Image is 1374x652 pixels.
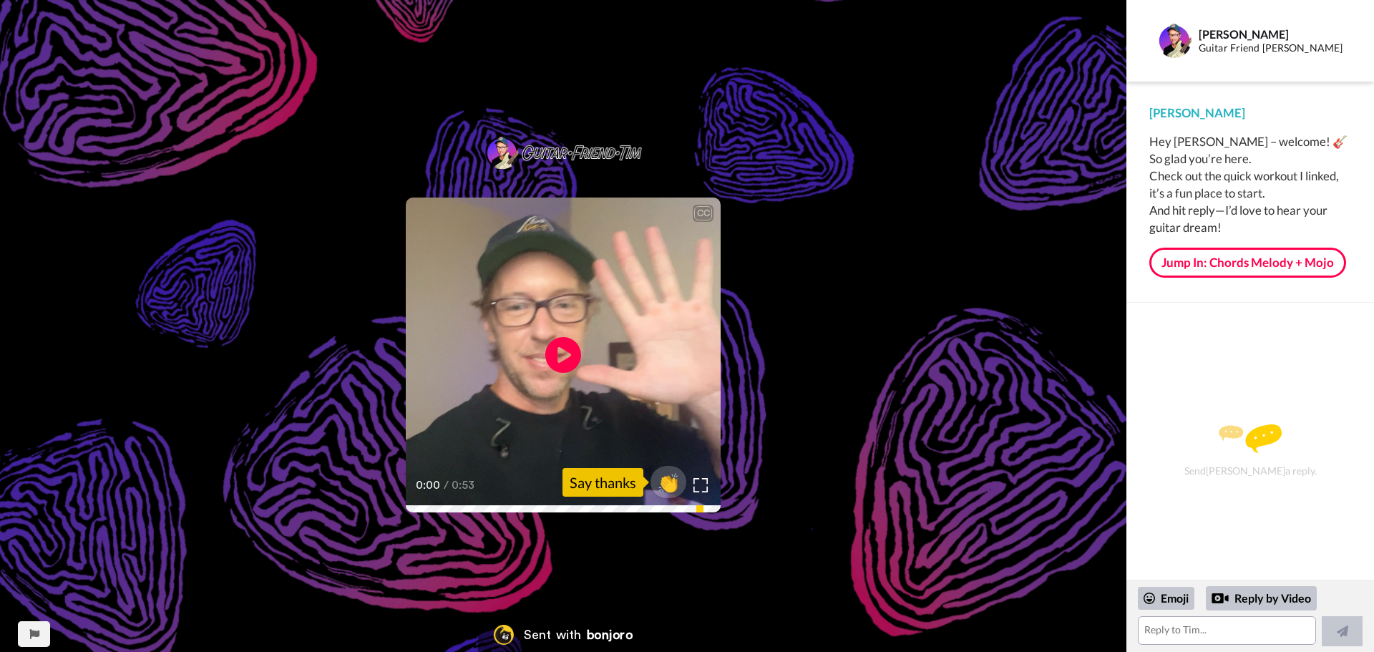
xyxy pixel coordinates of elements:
[693,478,708,492] img: Full screen
[1199,27,1350,41] div: [PERSON_NAME]
[1149,133,1351,236] div: Hey [PERSON_NAME] – welcome! 🎸 So glad you’re here. Check out the quick workout I linked, it’s a ...
[1212,590,1229,607] div: Reply by Video
[651,466,686,498] button: 👏
[1206,586,1317,610] div: Reply by Video
[1149,248,1346,278] a: Jump In: Chords Melody + Mojo
[1219,424,1282,453] img: message.svg
[1146,328,1355,573] div: Send [PERSON_NAME] a reply.
[587,628,633,641] div: bonjoro
[452,477,477,494] span: 0:53
[494,625,514,645] img: Bonjoro Logo
[524,628,581,641] div: Sent with
[651,471,686,494] span: 👏
[1138,587,1194,610] div: Emoji
[694,206,712,220] div: CC
[1199,42,1350,54] div: Guitar Friend [PERSON_NAME]
[1157,24,1192,58] img: Profile Image
[416,477,441,494] span: 0:00
[1149,104,1351,122] div: [PERSON_NAME]
[484,136,642,170] img: 4168c7b9-a503-4c5a-8793-033c06aa830e
[478,618,648,652] a: Bonjoro LogoSent withbonjoro
[562,468,643,497] div: Say thanks
[444,477,449,494] span: /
